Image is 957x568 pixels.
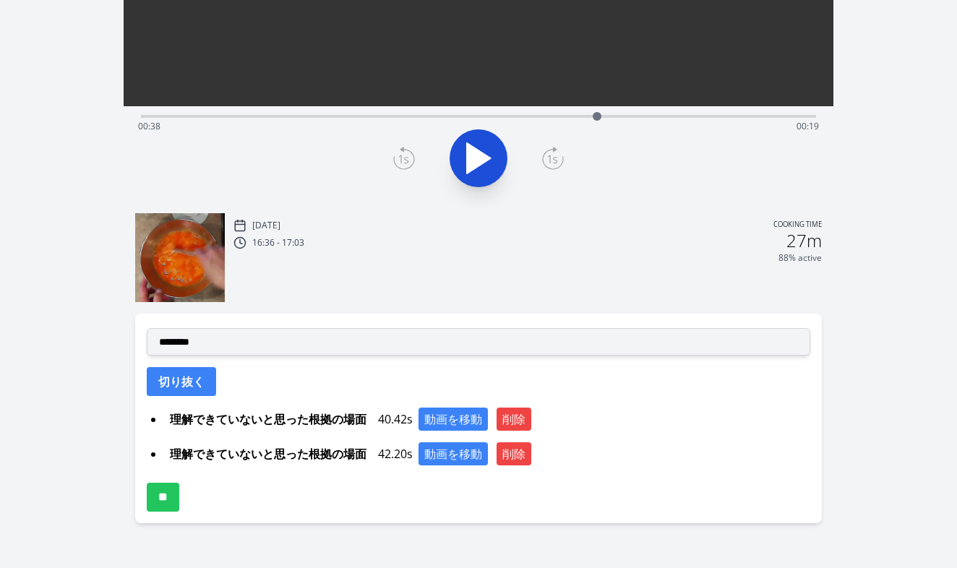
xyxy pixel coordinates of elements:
[497,408,531,431] button: 削除
[135,213,225,303] img: 251013073721_thumb.jpeg
[419,442,488,465] button: 動画を移動
[797,120,819,132] span: 00:19
[138,120,160,132] span: 00:38
[252,237,304,249] p: 16:36 - 17:03
[147,367,216,396] button: 切り抜く
[164,442,372,465] span: 理解できていないと思った根拠の場面
[164,408,372,431] span: 理解できていないと思った根拠の場面
[497,442,531,465] button: 削除
[164,408,811,431] div: 40.42s
[164,442,811,465] div: 42.20s
[786,232,822,249] h2: 27m
[778,252,822,264] p: 88% active
[419,408,488,431] button: 動画を移動
[773,219,822,232] p: Cooking time
[252,220,280,231] p: [DATE]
